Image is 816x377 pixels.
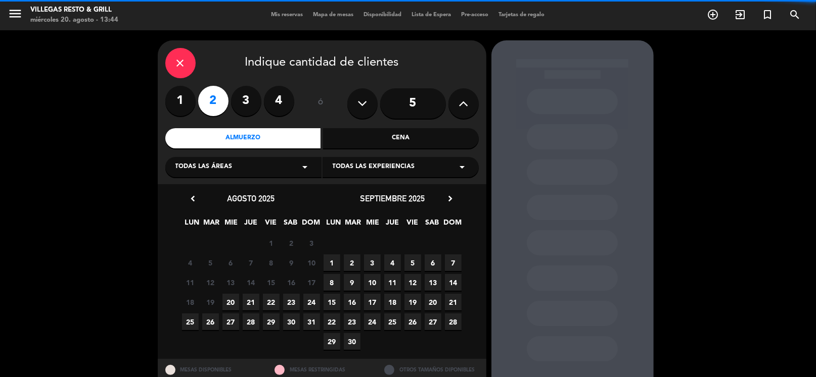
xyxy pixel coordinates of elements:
span: septiembre 2025 [360,193,425,203]
span: 22 [263,294,280,310]
span: 19 [404,294,421,310]
span: 12 [404,274,421,291]
span: 26 [404,313,421,330]
i: arrow_drop_down [457,161,469,173]
span: LUN [184,217,200,233]
label: 4 [264,86,294,116]
span: 23 [344,313,360,330]
span: 24 [364,313,381,330]
span: 21 [243,294,259,310]
span: Mapa de mesas [308,12,359,18]
span: 13 [425,274,441,291]
div: ó [304,86,337,121]
span: MIE [365,217,381,233]
span: 7 [243,254,259,271]
span: 18 [182,294,199,310]
span: 28 [243,313,259,330]
span: 30 [344,333,360,350]
span: 2 [283,235,300,251]
span: 5 [404,254,421,271]
span: 11 [384,274,401,291]
div: miércoles 20. agosto - 13:44 [30,15,118,25]
span: 4 [182,254,199,271]
span: SAB [282,217,299,233]
span: Pre-acceso [457,12,494,18]
span: 13 [222,274,239,291]
span: 25 [384,313,401,330]
span: 15 [324,294,340,310]
span: 9 [283,254,300,271]
label: 1 [165,86,196,116]
i: search [789,9,801,21]
span: 16 [344,294,360,310]
span: SAB [424,217,440,233]
span: Disponibilidad [359,12,407,18]
span: 29 [324,333,340,350]
span: 27 [222,313,239,330]
span: 31 [303,313,320,330]
div: Almuerzo [165,128,321,148]
span: agosto 2025 [228,193,275,203]
span: 29 [263,313,280,330]
label: 3 [231,86,261,116]
span: MAR [203,217,220,233]
span: 1 [263,235,280,251]
label: 2 [198,86,229,116]
span: 14 [243,274,259,291]
span: 24 [303,294,320,310]
div: Indique cantidad de clientes [165,48,479,78]
span: 26 [202,313,219,330]
span: 11 [182,274,199,291]
span: VIE [404,217,421,233]
span: 27 [425,313,441,330]
i: close [174,57,187,69]
span: 14 [445,274,462,291]
span: 18 [384,294,401,310]
span: LUN [325,217,342,233]
span: Todas las experiencias [333,162,415,172]
i: chevron_right [445,193,456,204]
span: 22 [324,313,340,330]
span: MAR [345,217,361,233]
span: 15 [263,274,280,291]
span: Lista de Espera [407,12,457,18]
i: menu [8,6,23,21]
span: 12 [202,274,219,291]
span: 1 [324,254,340,271]
span: MIE [223,217,240,233]
button: menu [8,6,23,25]
span: 4 [384,254,401,271]
span: 9 [344,274,360,291]
i: turned_in_not [761,9,774,21]
span: 6 [222,254,239,271]
span: 30 [283,313,300,330]
span: JUE [384,217,401,233]
span: 10 [303,254,320,271]
i: arrow_drop_down [299,161,311,173]
span: 23 [283,294,300,310]
span: 10 [364,274,381,291]
i: add_circle_outline [707,9,719,21]
span: 3 [364,254,381,271]
i: chevron_left [188,193,199,204]
span: 5 [202,254,219,271]
span: 8 [324,274,340,291]
span: 21 [445,294,462,310]
span: 2 [344,254,360,271]
span: Todas las áreas [175,162,233,172]
span: DOM [443,217,460,233]
span: 16 [283,274,300,291]
span: 3 [303,235,320,251]
span: 20 [425,294,441,310]
span: 7 [445,254,462,271]
span: 28 [445,313,462,330]
i: exit_to_app [734,9,746,21]
span: VIE [262,217,279,233]
span: 19 [202,294,219,310]
span: 17 [364,294,381,310]
span: 20 [222,294,239,310]
div: Villegas Resto & Grill [30,5,118,15]
span: JUE [243,217,259,233]
span: 17 [303,274,320,291]
span: 8 [263,254,280,271]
